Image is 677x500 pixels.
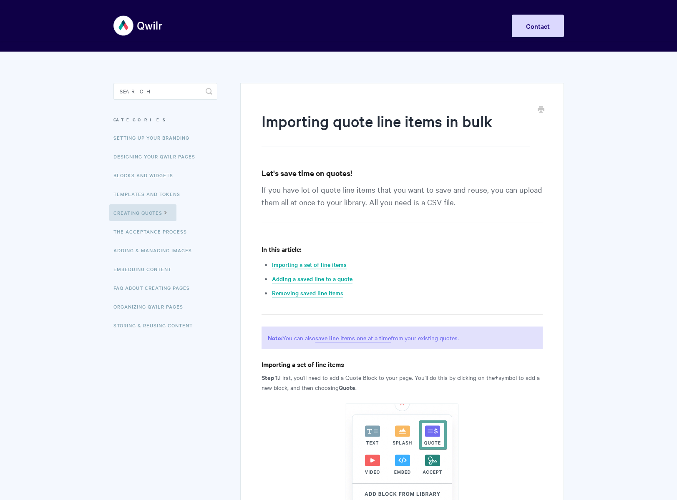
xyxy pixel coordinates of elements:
[262,183,542,223] p: If you have lot of quote line items that you want to save and reuse, you can upload them all at o...
[109,204,176,221] a: Creating Quotes
[113,223,193,240] a: The Acceptance Process
[113,112,217,127] h3: Categories
[113,83,217,100] input: Search
[339,383,355,392] strong: Quote
[113,10,163,41] img: Qwilr Help Center
[272,260,347,269] a: Importing a set of line items
[113,148,201,165] a: Designing Your Qwilr Pages
[113,186,186,202] a: Templates and Tokens
[113,279,196,296] a: FAQ About Creating Pages
[272,274,352,284] a: Adding a saved line to a quote
[113,298,189,315] a: Organizing Qwilr Pages
[113,129,196,146] a: Setting up your Branding
[268,333,282,342] strong: Note:
[113,261,178,277] a: Embedding Content
[262,327,542,349] p: You can also from your existing quotes.
[113,167,179,183] a: Blocks and Widgets
[262,111,530,146] h1: Importing quote line items in bulk
[538,106,544,115] a: Print this Article
[262,359,542,369] h4: Importing a set of line items
[113,242,198,259] a: Adding & Managing Images
[262,167,542,179] h3: Let's save time on quotes!
[315,334,391,343] a: save line items one at a time
[262,372,542,392] p: First, you'll need to add a Quote Block to your page. You'll do this by clicking on the symbol to...
[262,373,279,382] strong: Step 1.
[262,244,542,254] h4: In this article:
[512,15,564,37] a: Contact
[495,373,498,382] strong: +
[113,317,199,334] a: Storing & Reusing Content
[272,289,343,298] a: Removing saved line items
